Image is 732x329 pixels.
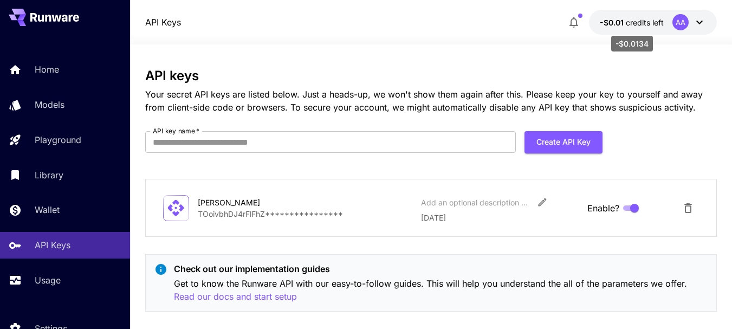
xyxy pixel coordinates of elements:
p: [DATE] [421,212,579,223]
button: Create API Key [524,131,603,153]
span: -$0.01 [600,18,626,27]
span: Enable? [587,202,619,215]
button: Read our docs and start setup [174,290,297,304]
button: -$0.0134AA [589,10,717,35]
button: Edit [533,192,552,212]
a: API Keys [145,16,181,29]
label: API key name [153,126,199,136]
div: AA [672,14,689,30]
p: Playground [35,133,81,146]
h3: API keys [145,68,717,83]
p: Library [35,169,63,182]
p: Your secret API keys are listed below. Just a heads-up, we won't show them again after this. Plea... [145,88,717,114]
div: -$0.0134 [611,36,653,51]
p: Wallet [35,203,60,216]
p: API Keys [35,238,70,251]
p: Check out our implementation guides [174,262,708,275]
span: credits left [626,18,664,27]
button: Delete API Key [677,197,699,219]
p: Usage [35,274,61,287]
div: Add an optional description or comment [421,197,529,208]
nav: breadcrumb [145,16,181,29]
p: Home [35,63,59,76]
p: Get to know the Runware API with our easy-to-follow guides. This will help you understand the all... [174,277,708,304]
p: Models [35,98,64,111]
div: [PERSON_NAME] [198,197,306,208]
div: -$0.0134 [600,17,664,28]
